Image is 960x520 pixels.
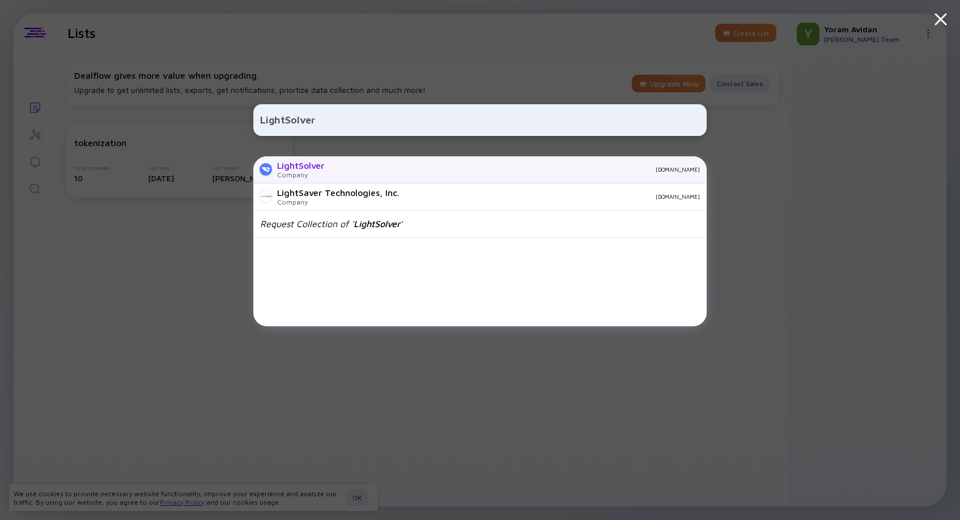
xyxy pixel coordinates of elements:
[277,160,324,171] div: LightSolver
[354,219,400,229] span: LightSolver
[260,110,700,130] input: Search Company or Investor...
[277,198,400,206] div: Company
[277,187,400,198] div: LightSaver Technologies, Inc.
[409,193,700,200] div: [DOMAIN_NAME]
[260,219,402,229] div: Request Collection of ' '
[333,166,700,173] div: [DOMAIN_NAME]
[277,171,324,179] div: Company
